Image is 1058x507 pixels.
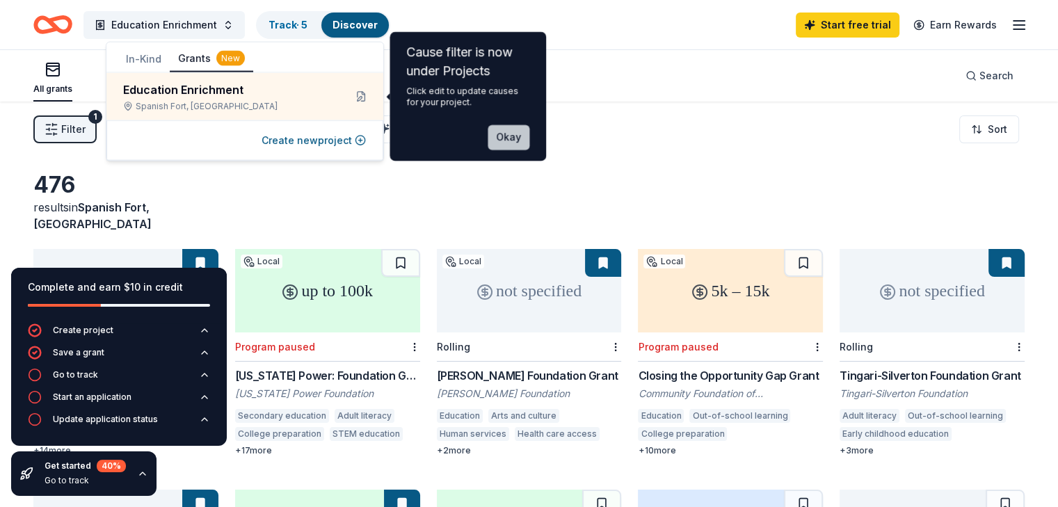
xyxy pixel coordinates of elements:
div: Local [241,255,282,268]
button: Create newproject [262,132,366,149]
div: Rolling [840,341,873,353]
div: Click edit to update causes for your project. [406,86,529,108]
span: in [33,200,152,231]
span: Education Enrichment [111,17,217,33]
div: Go to track [53,369,98,380]
button: Search [954,62,1025,90]
div: All grants [33,83,72,95]
div: Education [437,409,483,423]
button: Education Enrichment [83,11,245,39]
div: Go to track [45,475,126,486]
span: Filter [61,121,86,138]
span: Search [979,67,1013,84]
a: not specifiedLocalRolling[PERSON_NAME] Foundation Grant[PERSON_NAME] FoundationEducationArts and ... [437,249,622,456]
div: 1 [88,110,102,124]
div: Create project [53,325,113,336]
button: Save a grant [28,346,210,368]
div: 5k – 15k [638,249,823,332]
a: Home [33,8,72,41]
div: Health care access [515,427,600,441]
div: Education Enrichment [123,81,333,98]
div: New [216,51,245,66]
div: 476 [33,171,218,199]
div: Human services [437,427,509,441]
button: Create project [28,323,210,346]
button: Start an application [28,390,210,412]
div: Local [643,255,685,268]
div: Start an application [53,392,131,403]
div: [PERSON_NAME] Foundation Grant [437,367,622,384]
div: results [33,199,218,232]
div: Program paused [638,341,718,353]
div: + 17 more [235,445,420,456]
div: STEM education [330,427,403,441]
div: Program paused [235,341,315,353]
div: Out-of-school learning [689,409,790,423]
button: Okay [488,125,529,150]
div: Out-of-school learning [905,409,1006,423]
div: up to 100k [235,249,420,332]
div: Local [442,255,484,268]
button: Filter1 [33,115,97,143]
div: Tingari-Silverton Foundation Grant [840,367,1025,384]
a: up to 100kLocalProgram paused[US_STATE] Power: Foundation Grants[US_STATE] Power FoundationSecond... [235,249,420,456]
span: Spanish Fort, [GEOGRAPHIC_DATA] [33,200,152,231]
div: College preparation [235,427,324,441]
div: Save a grant [53,347,104,358]
div: Spanish Fort, [GEOGRAPHIC_DATA] [123,101,333,112]
div: Cause filter is now under Projects [406,43,529,81]
a: Start free trial [796,13,899,38]
div: Arts and culture [488,409,559,423]
div: Complete and earn $10 in credit [28,279,210,296]
div: Closing the Opportunity Gap Grant [638,367,823,384]
div: Rolling [437,341,470,353]
div: Update application status [53,414,158,425]
div: + 3 more [840,445,1025,456]
button: Go to track [28,368,210,390]
div: College preparation [638,427,727,441]
div: [US_STATE] Power Foundation [235,387,420,401]
button: All grants [33,56,72,102]
div: Early childhood education [840,427,952,441]
div: Adult literacy [335,409,394,423]
div: 40 % [97,460,126,472]
a: not specifiedRollingPNC Foundation- PNC Grow Up GreatPNC FoundationSTEM educationParent-teacher i... [33,249,218,456]
a: not specifiedRollingTingari-Silverton Foundation GrantTingari-Silverton FoundationAdult literacyO... [840,249,1025,456]
div: [PERSON_NAME] Foundation [437,387,622,401]
a: Track· 5 [268,19,307,31]
div: + 2 more [437,445,622,456]
div: not specified [437,249,622,332]
div: + 10 more [638,445,823,456]
div: Secondary education [235,409,329,423]
a: Earn Rewards [905,13,1005,38]
button: Sort [959,115,1019,143]
div: [US_STATE] Power: Foundation Grants [235,367,420,384]
button: Update application status [28,412,210,435]
div: Tingari-Silverton Foundation [840,387,1025,401]
button: Track· 5Discover [256,11,390,39]
a: 5k – 15kLocalProgram pausedClosing the Opportunity Gap GrantCommunity Foundation of [GEOGRAPHIC_D... [638,249,823,456]
div: Community Foundation of [GEOGRAPHIC_DATA][US_STATE] [638,387,823,401]
div: not specified [840,249,1025,332]
div: Education [638,409,684,423]
div: Get started [45,460,126,472]
a: Discover [332,19,378,31]
button: Grants [170,46,253,72]
button: In-Kind [118,47,170,72]
div: not specified [33,249,218,332]
span: Sort [988,121,1007,138]
div: Adult literacy [840,409,899,423]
